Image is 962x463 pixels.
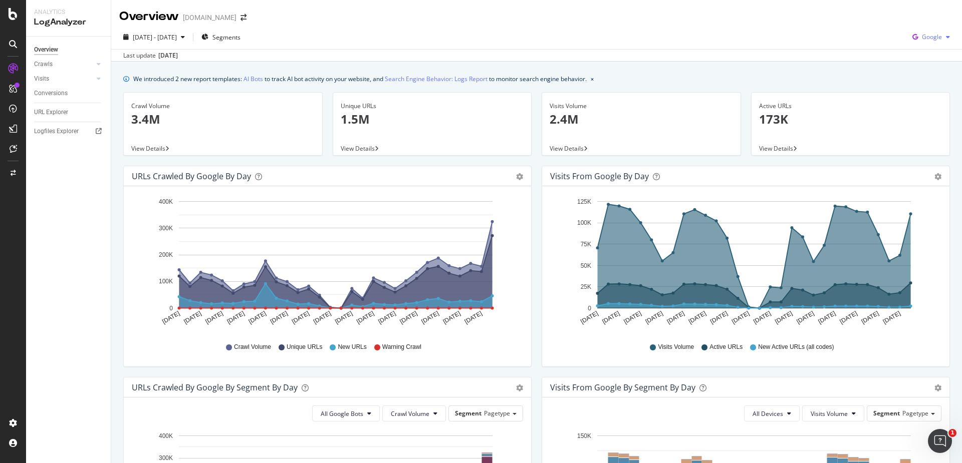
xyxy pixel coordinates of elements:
[731,310,751,325] text: [DATE]
[341,102,524,111] div: Unique URLs
[159,225,173,232] text: 300K
[159,454,173,461] text: 300K
[666,310,686,325] text: [DATE]
[158,51,178,60] div: [DATE]
[355,310,375,325] text: [DATE]
[577,432,591,439] text: 150K
[623,310,643,325] text: [DATE]
[169,305,173,312] text: 0
[132,171,251,181] div: URLs Crawled by Google by day
[759,102,942,111] div: Active URLs
[752,310,772,325] text: [DATE]
[399,310,419,325] text: [DATE]
[902,409,928,417] span: Pagetype
[182,310,202,325] text: [DATE]
[709,310,729,325] text: [DATE]
[709,343,743,351] span: Active URLs
[550,111,733,128] p: 2.4M
[860,310,880,325] text: [DATE]
[811,409,848,418] span: Visits Volume
[934,173,941,180] div: gear
[159,432,173,439] text: 400K
[644,310,664,325] text: [DATE]
[882,310,902,325] text: [DATE]
[34,88,68,99] div: Conversions
[928,429,952,453] iframe: Intercom live chat
[119,8,179,25] div: Overview
[34,59,94,70] a: Crawls
[212,33,241,42] span: Segments
[34,59,53,70] div: Crawls
[577,220,591,227] text: 100K
[817,310,837,325] text: [DATE]
[312,405,380,421] button: All Google Bots
[133,74,587,84] div: We introduced 2 new report templates: to track AI bot activity on your website, and to monitor se...
[34,74,49,84] div: Visits
[34,17,103,28] div: LogAnalyzer
[550,382,695,392] div: Visits from Google By Segment By Day
[601,310,621,325] text: [DATE]
[581,262,591,269] text: 50K
[377,310,397,325] text: [DATE]
[338,343,366,351] span: New URLs
[579,310,599,325] text: [DATE]
[802,405,864,421] button: Visits Volume
[131,102,315,111] div: Crawl Volume
[34,107,104,118] a: URL Explorer
[391,409,429,418] span: Crawl Volume
[420,310,440,325] text: [DATE]
[744,405,800,421] button: All Devices
[839,310,859,325] text: [DATE]
[581,283,591,290] text: 25K
[948,429,956,437] span: 1
[442,310,462,325] text: [DATE]
[132,194,524,333] svg: A chart.
[132,382,298,392] div: URLs Crawled by Google By Segment By Day
[516,384,523,391] div: gear
[131,144,165,153] span: View Details
[873,409,900,417] span: Segment
[34,126,79,137] div: Logfiles Explorer
[234,343,271,351] span: Crawl Volume
[581,241,591,248] text: 75K
[312,310,332,325] text: [DATE]
[758,343,834,351] span: New Active URLs (all codes)
[687,310,707,325] text: [DATE]
[123,51,178,60] div: Last update
[334,310,354,325] text: [DATE]
[934,384,941,391] div: gear
[341,144,375,153] span: View Details
[133,33,177,42] span: [DATE] - [DATE]
[159,198,173,205] text: 400K
[795,310,815,325] text: [DATE]
[34,126,104,137] a: Logfiles Explorer
[248,310,268,325] text: [DATE]
[382,343,421,351] span: Warning Crawl
[658,343,694,351] span: Visits Volume
[753,409,783,418] span: All Devices
[244,74,263,84] a: AI Bots
[34,88,104,99] a: Conversions
[159,251,173,258] text: 200K
[241,14,247,21] div: arrow-right-arrow-left
[123,74,950,84] div: info banner
[341,111,524,128] p: 1.5M
[197,29,245,45] button: Segments
[550,171,649,181] div: Visits from Google by day
[321,409,363,418] span: All Google Bots
[34,74,94,84] a: Visits
[759,111,942,128] p: 173K
[463,310,484,325] text: [DATE]
[774,310,794,325] text: [DATE]
[183,13,236,23] div: [DOMAIN_NAME]
[550,102,733,111] div: Visits Volume
[588,305,591,312] text: 0
[119,29,189,45] button: [DATE] - [DATE]
[34,8,103,17] div: Analytics
[131,111,315,128] p: 3.4M
[550,144,584,153] span: View Details
[550,194,942,333] svg: A chart.
[287,343,322,351] span: Unique URLs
